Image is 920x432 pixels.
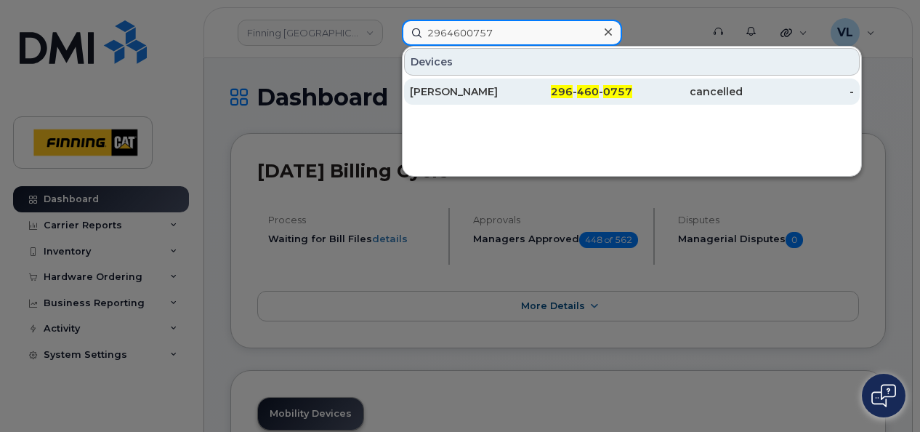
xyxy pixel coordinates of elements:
span: 460 [577,85,599,98]
span: 296 [551,85,573,98]
div: Devices [404,48,860,76]
img: Open chat [871,384,896,407]
div: - - [521,84,632,99]
div: [PERSON_NAME] [410,84,521,99]
div: cancelled [632,84,743,99]
span: 0757 [603,85,632,98]
a: [PERSON_NAME]296-460-0757cancelled- [404,79,860,105]
div: - [743,84,854,99]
